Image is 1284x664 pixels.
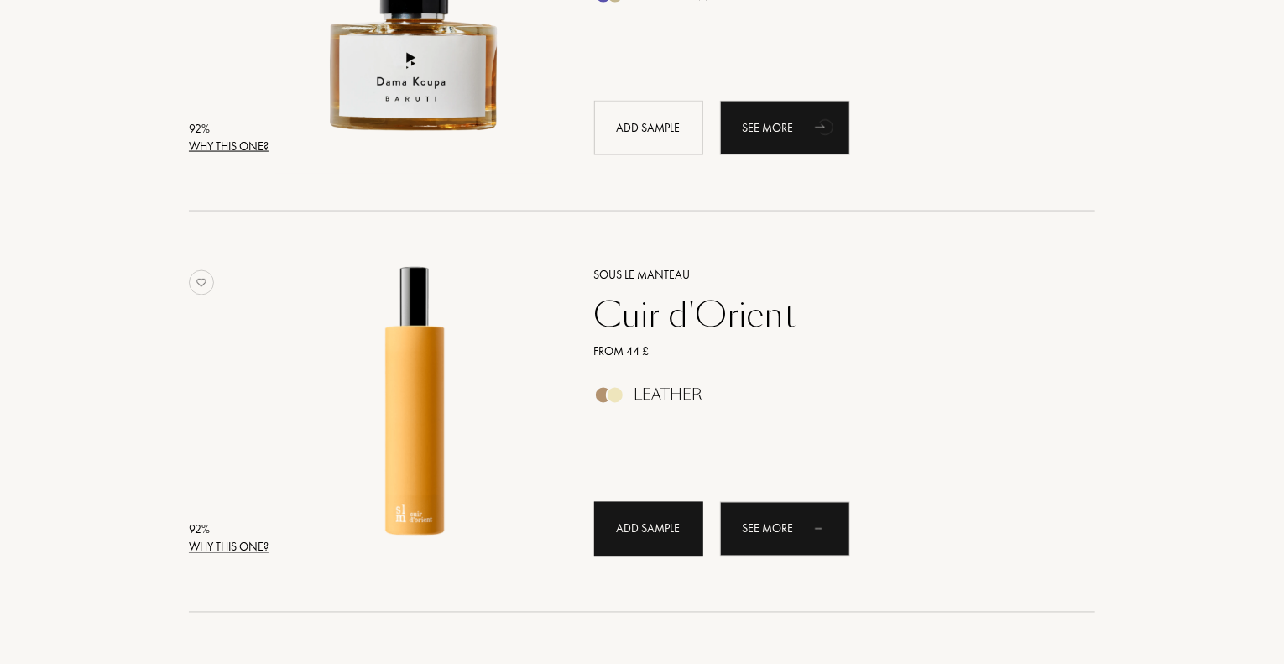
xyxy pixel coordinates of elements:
div: Leather [634,386,703,405]
div: Add sample [594,502,703,557]
div: Why this one? [189,138,269,155]
a: Cuir d'Orient [582,295,1071,335]
div: Why this one? [189,539,269,557]
a: See moreanimation [720,101,850,155]
a: Leather [582,391,1071,409]
img: no_like_p.png [189,270,214,295]
a: From 44 £ [582,343,1071,361]
div: 92 % [189,521,269,539]
div: Add sample [594,101,703,155]
a: See moreanimation [720,502,850,557]
a: Cuir d'Orient Sous le Manteau [275,245,569,575]
div: animation [809,110,843,144]
a: Sous le Manteau [582,266,1071,284]
div: See more [720,101,850,155]
img: Cuir d'Orient Sous le Manteau [275,264,555,543]
div: animation [809,511,843,545]
div: 92 % [189,120,269,138]
div: See more [720,502,850,557]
